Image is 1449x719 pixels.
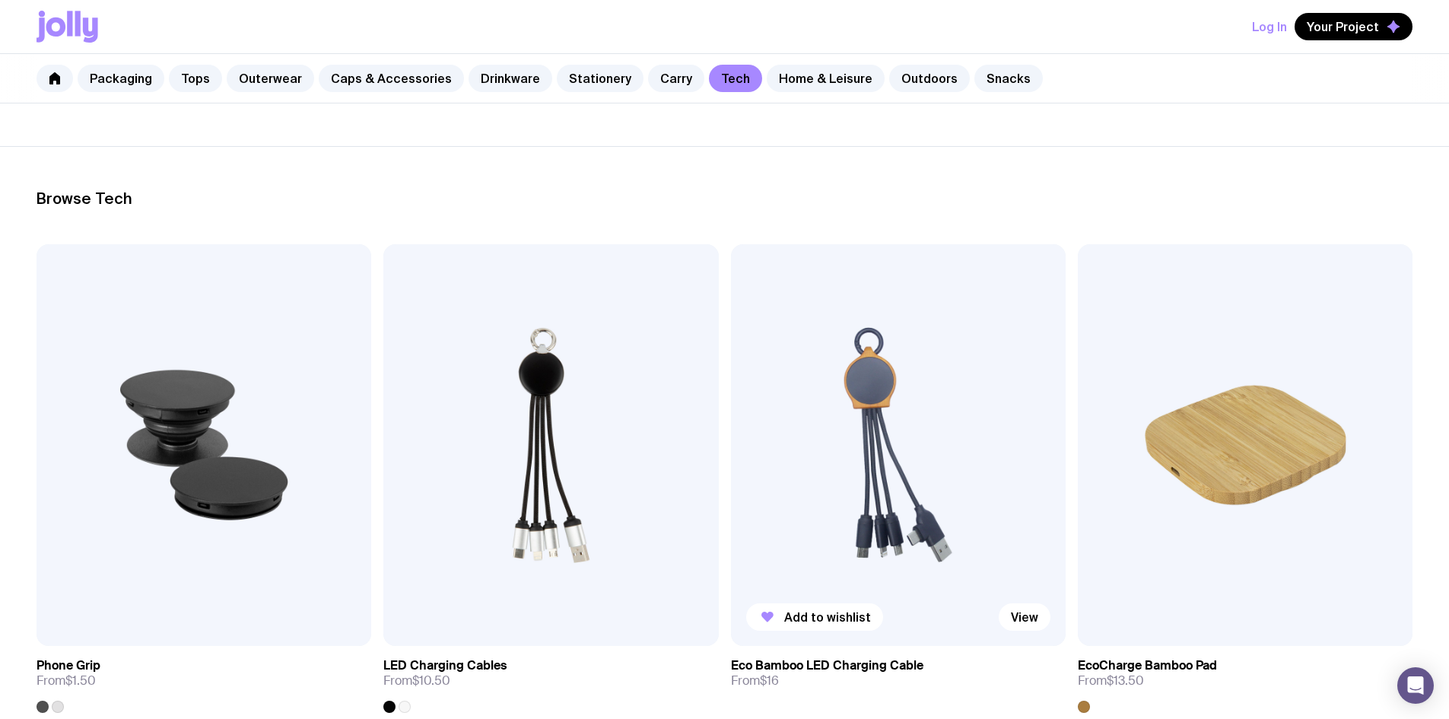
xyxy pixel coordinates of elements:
[731,646,1066,701] a: Eco Bamboo LED Charging CableFrom$16
[469,65,552,92] a: Drinkware
[412,673,450,689] span: $10.50
[974,65,1043,92] a: Snacks
[1397,667,1434,704] div: Open Intercom Messenger
[731,673,779,689] span: From
[169,65,222,92] a: Tops
[767,65,885,92] a: Home & Leisure
[557,65,643,92] a: Stationery
[760,673,779,689] span: $16
[383,673,450,689] span: From
[1107,673,1144,689] span: $13.50
[784,609,871,625] span: Add to wishlist
[731,658,923,673] h3: Eco Bamboo LED Charging Cable
[383,646,718,713] a: LED Charging CablesFrom$10.50
[227,65,314,92] a: Outerwear
[1252,13,1287,40] button: Log In
[1295,13,1412,40] button: Your Project
[1078,658,1217,673] h3: EcoCharge Bamboo Pad
[1078,673,1144,689] span: From
[37,673,96,689] span: From
[709,65,762,92] a: Tech
[319,65,464,92] a: Caps & Accessories
[383,658,507,673] h3: LED Charging Cables
[889,65,970,92] a: Outdoors
[37,189,1412,208] h2: Browse Tech
[37,646,371,713] a: Phone GripFrom$1.50
[37,658,100,673] h3: Phone Grip
[999,603,1050,631] a: View
[1307,19,1379,34] span: Your Project
[648,65,704,92] a: Carry
[746,603,883,631] button: Add to wishlist
[78,65,164,92] a: Packaging
[65,673,96,689] span: $1.50
[1078,646,1412,713] a: EcoCharge Bamboo PadFrom$13.50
